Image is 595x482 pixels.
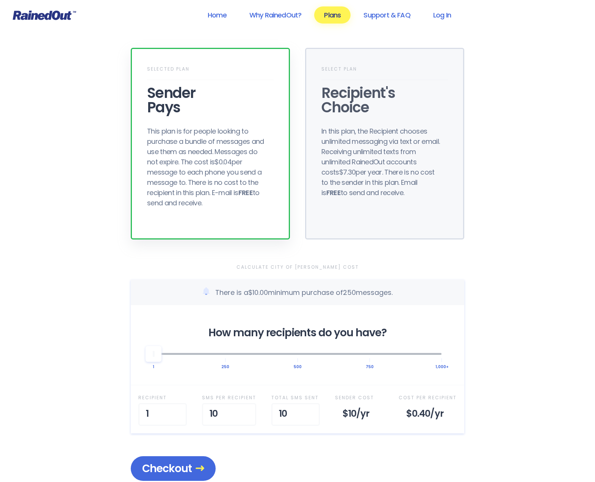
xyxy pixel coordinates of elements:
[202,393,256,403] div: SMS per Recipient
[198,6,236,24] a: Home
[203,287,210,295] img: Notification icon
[203,287,393,298] div: There is a $10.00 minimum purchase of 250 messages.
[138,403,187,426] div: 1
[399,393,457,403] div: Cost Per Recipient
[153,328,442,338] div: How many recipients do you have?
[240,6,312,24] a: Why RainedOut?
[271,403,320,426] div: 10
[271,393,320,403] div: Total SMS Sent
[131,262,464,272] div: Calculate City of [PERSON_NAME] Cost
[147,86,274,115] div: Sender Pays
[399,403,457,426] div: $0.40 /yr
[147,126,268,208] div: This plan is for people looking to purchase a bundle of messages and use them as needed. Messages...
[423,6,461,24] a: Log In
[131,456,216,481] div: Checkout
[147,64,274,80] div: Selected Plan
[305,48,464,239] div: Select PlanRecipient'sChoiceIn this plan, the Recipient chooses unlimited messaging via text or e...
[321,64,448,80] div: Select Plan
[138,393,187,403] div: Recipient
[321,126,443,198] div: In this plan, the Recipient chooses unlimited messaging via text or email. Receiving unlimited te...
[321,86,448,115] div: Recipient's Choice
[326,188,341,197] b: FREE
[202,403,256,426] div: 10
[238,188,253,197] b: FREE
[314,6,351,24] a: Plans
[131,48,290,239] div: Selected PlanSenderPaysThis plan is for people looking to purchase a bundle of messages and use t...
[354,6,420,24] a: Support & FAQ
[335,403,384,426] div: $10 /yr
[335,393,384,403] div: Sender Cost
[142,462,204,475] span: Checkout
